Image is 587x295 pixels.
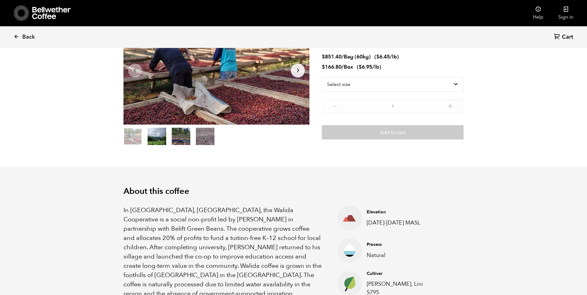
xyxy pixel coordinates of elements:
span: /lb [390,53,397,60]
span: ( ) [357,63,381,71]
span: Back [22,33,35,41]
span: $ [322,63,325,71]
button: - [331,102,339,109]
p: [DATE]-[DATE] MASL [367,219,432,227]
span: Cart [562,33,573,41]
span: $ [359,63,362,71]
h4: Elevation [367,209,432,215]
span: ( ) [374,53,399,60]
span: $ [376,53,379,60]
button: + [447,102,454,109]
bdi: 6.95 [359,63,372,71]
span: / [342,63,344,71]
span: Box [344,63,353,71]
button: Add to cart [322,125,464,139]
a: Cart [554,33,575,41]
span: / [342,53,344,60]
span: /lb [372,63,379,71]
span: $ [322,53,325,60]
h4: Process [367,242,432,248]
span: Bag (60kg) [344,53,371,60]
bdi: 851.40 [322,53,342,60]
bdi: 6.45 [376,53,390,60]
p: Natural [367,251,432,259]
h4: Cultivar [367,271,432,277]
bdi: 166.80 [322,63,342,71]
h2: About this coffee [123,186,464,196]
